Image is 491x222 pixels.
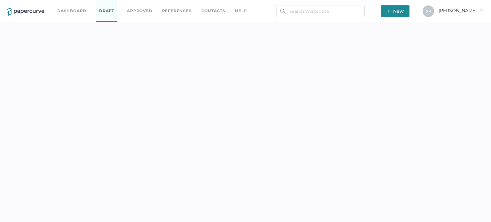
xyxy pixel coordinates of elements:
button: New [381,5,409,17]
a: Dashboard [57,7,86,14]
span: S K [426,9,431,13]
input: Search Workspace [276,5,365,17]
img: papercurve-logo-colour.7244d18c.svg [7,8,44,16]
i: arrow_right [480,8,484,12]
img: search.bf03fe8b.svg [280,9,285,14]
span: [PERSON_NAME] [439,8,484,13]
a: Contacts [201,7,225,14]
img: plus-white.e19ec114.svg [386,9,390,13]
span: New [386,5,404,17]
a: Approved [127,7,152,14]
a: References [162,7,192,14]
div: help [235,7,247,14]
